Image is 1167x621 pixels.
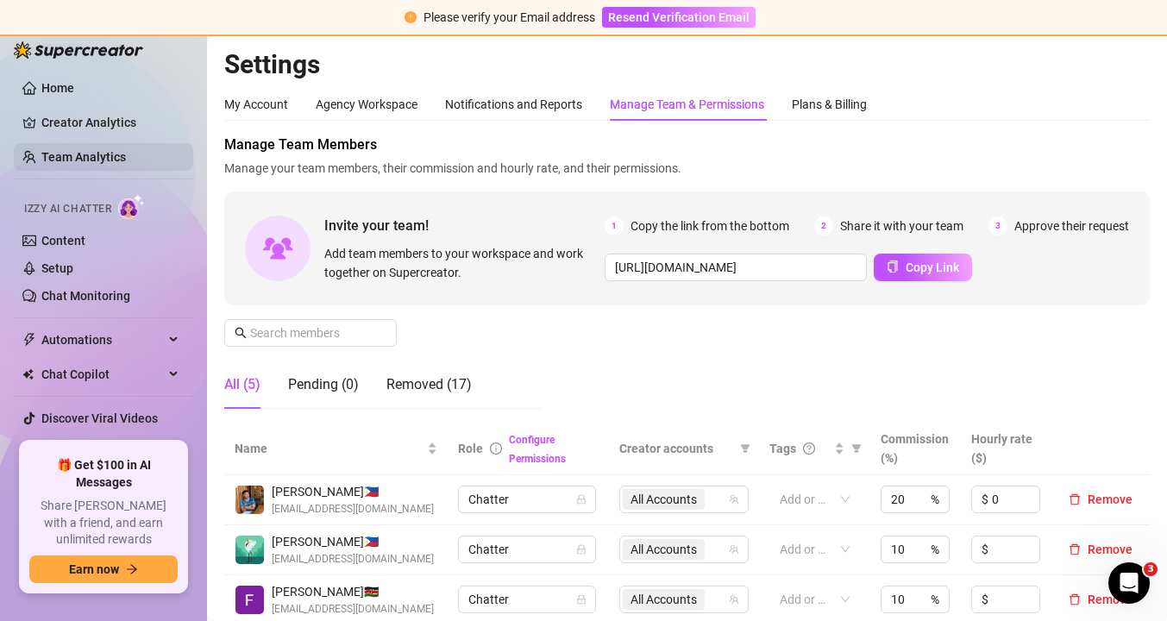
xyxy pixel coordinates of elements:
[840,216,963,235] span: Share it with your team
[69,562,119,576] span: Earn now
[272,601,434,618] span: [EMAIL_ADDRESS][DOMAIN_NAME]
[988,216,1007,235] span: 3
[1088,543,1132,556] span: Remove
[235,586,264,614] img: Franklin Marende
[41,326,164,354] span: Automations
[235,486,264,514] img: Chester Tagayuna
[41,81,74,95] a: Home
[602,7,756,28] button: Resend Verification Email
[870,423,961,475] th: Commission (%)
[729,494,739,505] span: team
[1088,492,1132,506] span: Remove
[729,594,739,605] span: team
[386,374,472,395] div: Removed (17)
[737,436,754,461] span: filter
[235,439,424,458] span: Name
[272,501,434,517] span: [EMAIL_ADDRESS][DOMAIN_NAME]
[874,254,972,281] button: Copy Link
[235,327,247,339] span: search
[1062,489,1139,510] button: Remove
[224,135,1150,155] span: Manage Team Members
[126,563,138,575] span: arrow-right
[224,423,448,475] th: Name
[1062,589,1139,610] button: Remove
[1144,562,1158,576] span: 3
[324,215,605,236] span: Invite your team!
[272,482,434,501] span: [PERSON_NAME] 🇵🇭
[887,260,899,273] span: copy
[29,555,178,583] button: Earn nowarrow-right
[509,434,566,465] a: Configure Permissions
[631,216,789,235] span: Copy the link from the bottom
[631,590,697,609] span: All Accounts
[1069,593,1081,605] span: delete
[1062,539,1139,560] button: Remove
[224,95,288,114] div: My Account
[272,582,434,601] span: [PERSON_NAME] 🇰🇪
[235,536,264,564] img: Jen
[224,374,260,395] div: All (5)
[468,586,586,612] span: Chatter
[740,443,750,454] span: filter
[769,439,796,458] span: Tags
[118,194,145,219] img: AI Chatter
[1014,216,1129,235] span: Approve their request
[41,411,158,425] a: Discover Viral Videos
[41,234,85,248] a: Content
[272,551,434,568] span: [EMAIL_ADDRESS][DOMAIN_NAME]
[14,41,143,59] img: logo-BBDzfeDw.svg
[848,436,865,461] span: filter
[250,323,373,342] input: Search members
[576,544,587,555] span: lock
[41,150,126,164] a: Team Analytics
[272,532,434,551] span: [PERSON_NAME] 🇵🇭
[288,374,359,395] div: Pending (0)
[851,443,862,454] span: filter
[458,442,483,455] span: Role
[576,594,587,605] span: lock
[29,457,178,491] span: 🎁 Get $100 in AI Messages
[316,95,417,114] div: Agency Workspace
[605,216,624,235] span: 1
[41,289,130,303] a: Chat Monitoring
[468,536,586,562] span: Chatter
[792,95,867,114] div: Plans & Billing
[610,95,764,114] div: Manage Team & Permissions
[41,109,179,136] a: Creator Analytics
[22,333,36,347] span: thunderbolt
[1069,543,1081,555] span: delete
[1088,593,1132,606] span: Remove
[631,490,697,509] span: All Accounts
[729,544,739,555] span: team
[961,423,1051,475] th: Hourly rate ($)
[24,201,111,217] span: Izzy AI Chatter
[1108,562,1150,604] iframe: Intercom live chat
[906,260,959,274] span: Copy Link
[324,244,598,282] span: Add team members to your workspace and work together on Supercreator.
[576,494,587,505] span: lock
[623,539,705,560] span: All Accounts
[22,368,34,380] img: Chat Copilot
[445,95,582,114] div: Notifications and Reports
[29,498,178,549] span: Share [PERSON_NAME] with a friend, and earn unlimited rewards
[405,11,417,23] span: exclamation-circle
[490,442,502,455] span: info-circle
[619,439,733,458] span: Creator accounts
[224,48,1150,81] h2: Settings
[803,442,815,455] span: question-circle
[631,540,697,559] span: All Accounts
[41,361,164,388] span: Chat Copilot
[623,589,705,610] span: All Accounts
[41,261,73,275] a: Setup
[814,216,833,235] span: 2
[623,489,705,510] span: All Accounts
[424,8,595,27] div: Please verify your Email address
[608,10,750,24] span: Resend Verification Email
[468,486,586,512] span: Chatter
[224,159,1150,178] span: Manage your team members, their commission and hourly rate, and their permissions.
[1069,493,1081,505] span: delete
